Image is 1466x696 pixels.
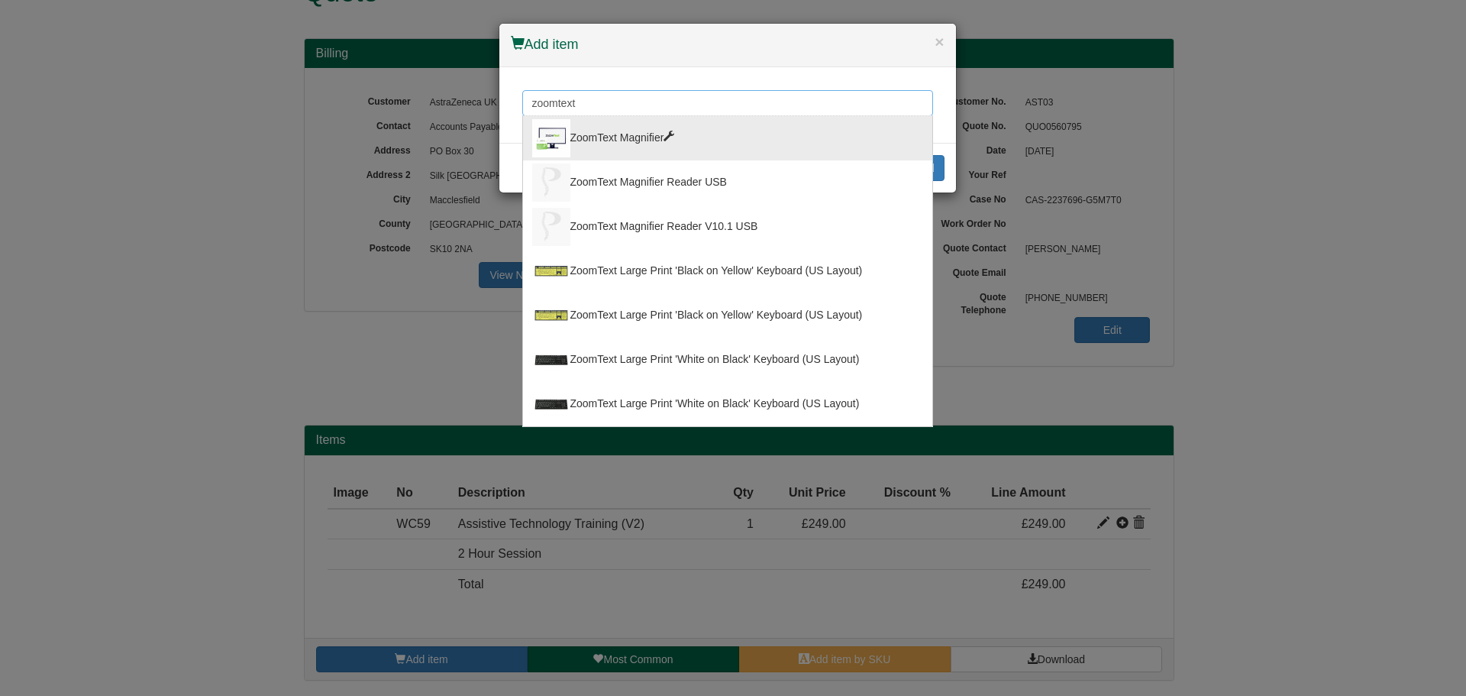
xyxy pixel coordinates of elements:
img: no_selection [532,163,570,202]
div: ZoomText Magnifier [532,119,923,157]
div: ZoomText Large Print 'Black on Yellow' Keyboard (US Layout) [532,252,923,290]
img: zoomtext-large-print-black-yellow-keyboard.jpg [532,296,570,335]
img: zoomtext.jpg [532,119,570,157]
img: zoomtext-large-print-white-black-keyboard.jpg [532,341,570,379]
button: × [935,34,944,50]
div: ZoomText Large Print 'Black on Yellow' Keyboard (US Layout) [532,296,923,335]
img: zoomtext-large-print-white-black-keyboard.jpg [532,385,570,423]
div: ZoomText Magnifier Reader USB [532,163,923,202]
div: ZoomText Magnifier Reader V10.1 USB [532,208,923,246]
h4: Add item [511,35,945,55]
img: no_selection [532,208,570,246]
div: ZoomText Large Print 'White on Black' Keyboard (US Layout) [532,341,923,379]
input: Search for a product [522,90,933,116]
div: ZoomText Large Print 'White on Black' Keyboard (US Layout) [532,385,923,423]
img: zoomtext-large-print-black-yellow-keyboard.jpg [532,252,570,290]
